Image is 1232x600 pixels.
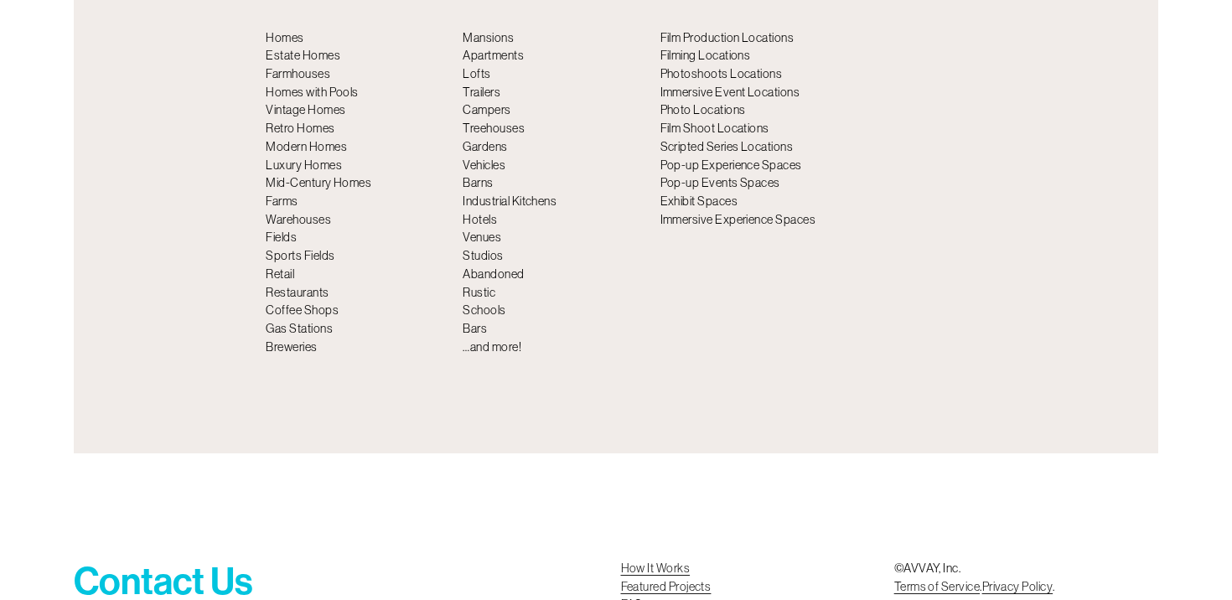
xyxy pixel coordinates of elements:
p: Film Production Locations Filming Locations Photoshoots Locations Immersive Event Locations Photo... [660,29,966,230]
a: Terms of Service [894,578,980,597]
p: ©AVVAY, Inc. . . [894,560,1158,596]
a: Privacy Policy [982,578,1053,597]
a: Featured Projects [621,578,712,597]
a: How It Works [621,560,691,578]
p: Mansions Apartments Lofts Trailers Campers Treehouses Gardens Vehicles Barns Industrial Kitchens ... [463,29,650,357]
p: Homes Estate Homes Farmhouses Homes with Pools Vintage Homes Retro Homes Modern Homes Luxury Home... [266,29,453,357]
